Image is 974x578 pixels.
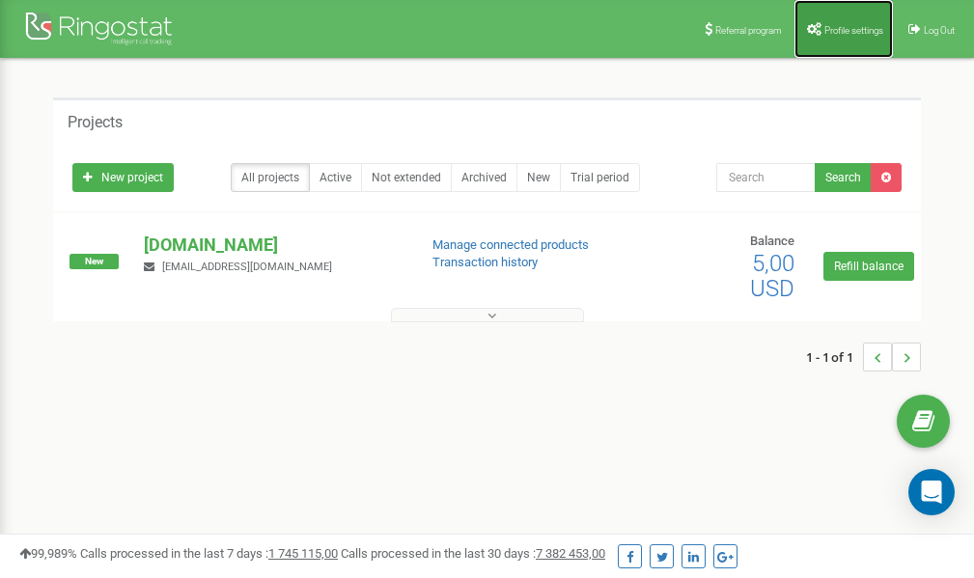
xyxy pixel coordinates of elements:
[144,233,401,258] p: [DOMAIN_NAME]
[68,114,123,131] h5: Projects
[451,163,517,192] a: Archived
[823,252,914,281] a: Refill balance
[80,546,338,561] span: Calls processed in the last 7 days :
[361,163,452,192] a: Not extended
[908,469,955,515] div: Open Intercom Messenger
[162,261,332,273] span: [EMAIL_ADDRESS][DOMAIN_NAME]
[72,163,174,192] a: New project
[341,546,605,561] span: Calls processed in the last 30 days :
[309,163,362,192] a: Active
[750,250,794,302] span: 5,00 USD
[715,25,782,36] span: Referral program
[70,254,119,269] span: New
[924,25,955,36] span: Log Out
[432,255,538,269] a: Transaction history
[750,234,794,248] span: Balance
[806,343,863,372] span: 1 - 1 of 1
[536,546,605,561] u: 7 382 453,00
[432,237,589,252] a: Manage connected products
[560,163,640,192] a: Trial period
[815,163,872,192] button: Search
[716,163,816,192] input: Search
[268,546,338,561] u: 1 745 115,00
[231,163,310,192] a: All projects
[19,546,77,561] span: 99,989%
[806,323,921,391] nav: ...
[516,163,561,192] a: New
[824,25,883,36] span: Profile settings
